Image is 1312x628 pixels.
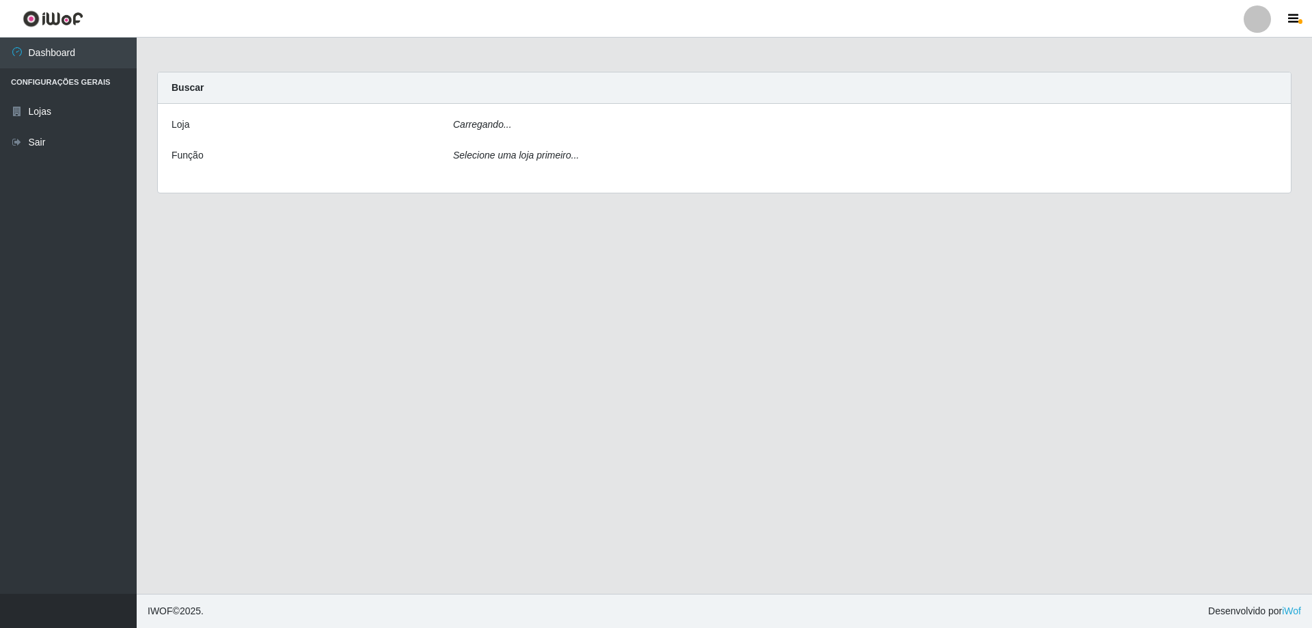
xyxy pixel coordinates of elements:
label: Loja [172,118,189,132]
span: IWOF [148,605,173,616]
a: iWof [1282,605,1301,616]
i: Carregando... [453,119,512,130]
strong: Buscar [172,82,204,93]
span: Desenvolvido por [1208,604,1301,618]
span: © 2025 . [148,604,204,618]
i: Selecione uma loja primeiro... [453,150,579,161]
img: CoreUI Logo [23,10,83,27]
label: Função [172,148,204,163]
